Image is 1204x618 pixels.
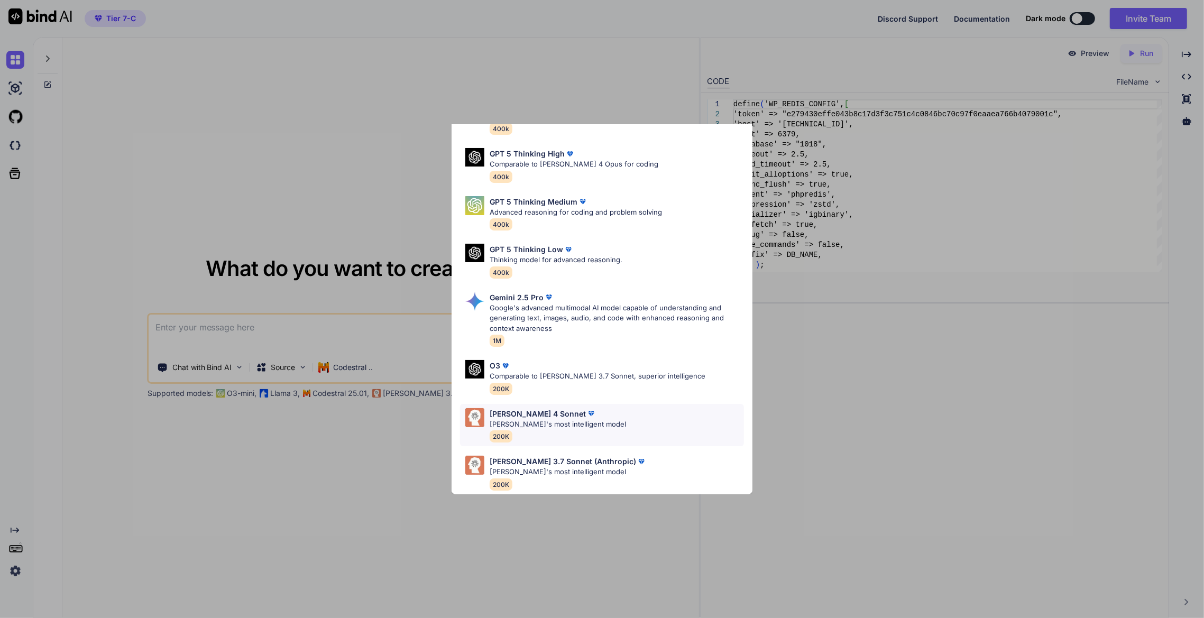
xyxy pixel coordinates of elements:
p: Advanced reasoning for coding and problem solving [490,207,662,218]
p: [PERSON_NAME] 4 Sonnet [490,408,586,419]
span: 200K [490,383,512,395]
img: premium [577,196,588,207]
img: premium [544,292,554,302]
span: 400k [490,218,512,230]
img: Pick Models [465,360,484,379]
p: Comparable to [PERSON_NAME] 3.7 Sonnet, superior intelligence [490,371,705,382]
img: premium [500,361,511,371]
img: Pick Models [465,148,484,167]
span: 400k [490,123,512,135]
img: premium [565,149,575,159]
img: Pick Models [465,196,484,215]
p: Thinking model for advanced reasoning. [490,255,622,265]
p: GPT 5 Thinking High [490,148,565,159]
span: 1M [490,335,504,347]
p: GPT 5 Thinking Low [490,244,563,255]
p: Google's advanced multimodal AI model capable of understanding and generating text, images, audio... [490,303,744,334]
img: Pick Models [465,244,484,262]
span: 200K [490,478,512,491]
p: GPT 5 Thinking Medium [490,196,577,207]
img: premium [636,456,647,467]
img: Pick Models [465,456,484,475]
span: 400k [490,266,512,279]
span: 400k [490,171,512,183]
p: O3 [490,360,500,371]
p: Gemini 2.5 Pro [490,292,544,303]
p: [PERSON_NAME] 3.7 Sonnet (Anthropic) [490,456,636,467]
p: Comparable to [PERSON_NAME] 4 Opus for coding [490,159,658,170]
span: 200K [490,430,512,442]
img: Pick Models [465,292,484,311]
img: premium [586,408,596,419]
img: premium [563,244,574,255]
p: [PERSON_NAME]'s most intelligent model [490,419,626,430]
p: [PERSON_NAME]'s most intelligent model [490,467,647,477]
img: Pick Models [465,408,484,427]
